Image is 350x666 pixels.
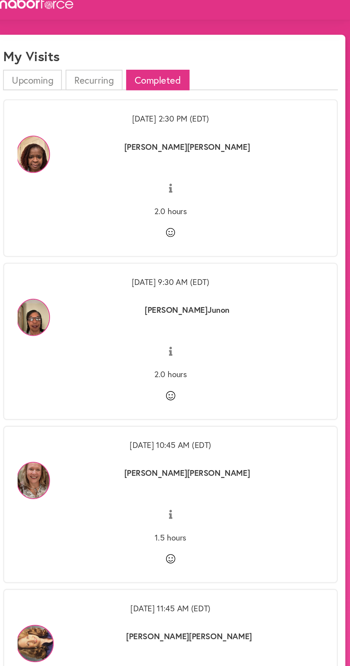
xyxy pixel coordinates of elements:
p: [DATE] 2:30 PM (EDT) [28,120,322,130]
p: [PERSON_NAME] Junon [60,304,322,331]
p: 2.0 hours [28,366,322,375]
li: Upcoming [14,78,71,98]
p: [DATE] 11:45 AM (EDT) [28,591,322,600]
img: b58fP9iDRJaMXK265Ics [27,142,59,177]
p: 2.0 hours [28,209,322,219]
img: zPpYtdMMQzycPbKFN5AX [27,455,59,490]
li: Recurring [74,78,129,98]
h1: My Visits [14,58,69,73]
p: [PERSON_NAME] [PERSON_NAME] [60,461,322,488]
p: [PERSON_NAME] [PERSON_NAME] [60,148,322,174]
li: Completed [132,78,193,98]
img: QBexCSpNTsOGcq3unIbE [27,298,59,334]
p: [DATE] 9:30 AM (EDT) [28,277,322,287]
img: 18oUzAU7RROUlOaa4weh [27,611,63,647]
p: [DATE] 10:45 AM (EDT) [28,434,322,443]
p: 1.5 hours [28,523,322,532]
p: [PERSON_NAME] [PERSON_NAME] [64,617,322,644]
